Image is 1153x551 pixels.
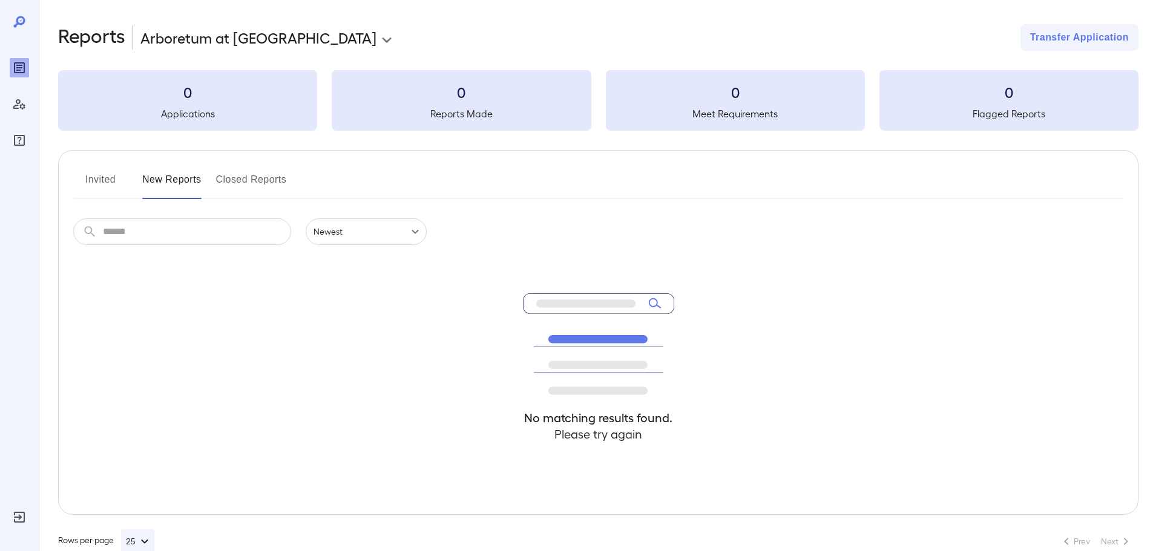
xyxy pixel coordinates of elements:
[523,426,674,442] h4: Please try again
[879,106,1138,121] h5: Flagged Reports
[216,170,287,199] button: Closed Reports
[10,58,29,77] div: Reports
[523,409,674,426] h4: No matching results found.
[10,94,29,114] div: Manage Users
[73,170,128,199] button: Invited
[879,82,1138,102] h3: 0
[306,218,427,245] div: Newest
[58,70,1138,131] summary: 0Applications0Reports Made0Meet Requirements0Flagged Reports
[606,106,865,121] h5: Meet Requirements
[58,82,317,102] h3: 0
[58,24,125,51] h2: Reports
[142,170,202,199] button: New Reports
[332,82,591,102] h3: 0
[1054,532,1138,551] nav: pagination navigation
[606,82,865,102] h3: 0
[10,507,29,527] div: Log Out
[1020,24,1138,51] button: Transfer Application
[10,131,29,150] div: FAQ
[58,106,317,121] h5: Applications
[140,28,376,47] p: Arboretum at [GEOGRAPHIC_DATA]
[332,106,591,121] h5: Reports Made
